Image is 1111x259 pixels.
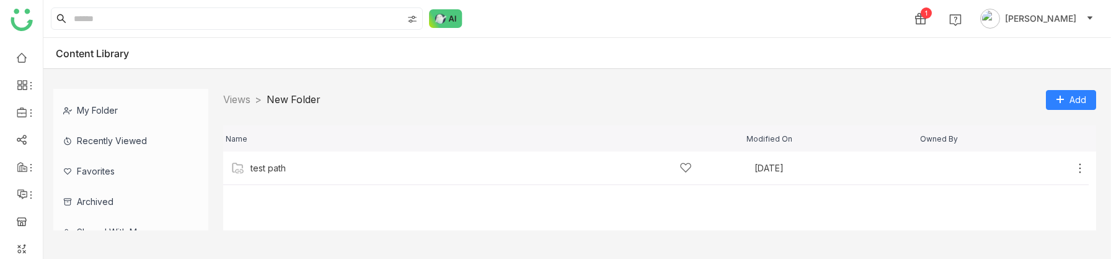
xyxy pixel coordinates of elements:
div: Recently Viewed [53,125,199,156]
span: Name [226,135,247,143]
img: ask-buddy-normal.svg [429,9,463,28]
span: Owned By [920,135,958,143]
img: search-type.svg [407,14,417,24]
img: logo [11,9,33,31]
div: Shared with me [53,217,199,247]
div: Archived [53,186,199,217]
div: Favorites [53,156,199,186]
a: test path [250,163,286,173]
img: help.svg [949,14,962,26]
button: [PERSON_NAME] [978,9,1096,29]
img: avatar [980,9,1000,29]
button: Add [1046,90,1096,110]
span: [PERSON_NAME] [1005,12,1076,25]
div: [DATE] [755,164,914,173]
div: My Folder [53,95,199,125]
nz-breadcrumb-separator: > [255,93,262,106]
div: 1 [921,7,932,19]
a: Views [223,93,250,106]
div: Content Library [56,47,148,60]
span: Modified On [746,135,792,143]
img: Folder [232,162,244,175]
span: New Folder [267,93,321,106]
span: Add [1069,93,1086,107]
